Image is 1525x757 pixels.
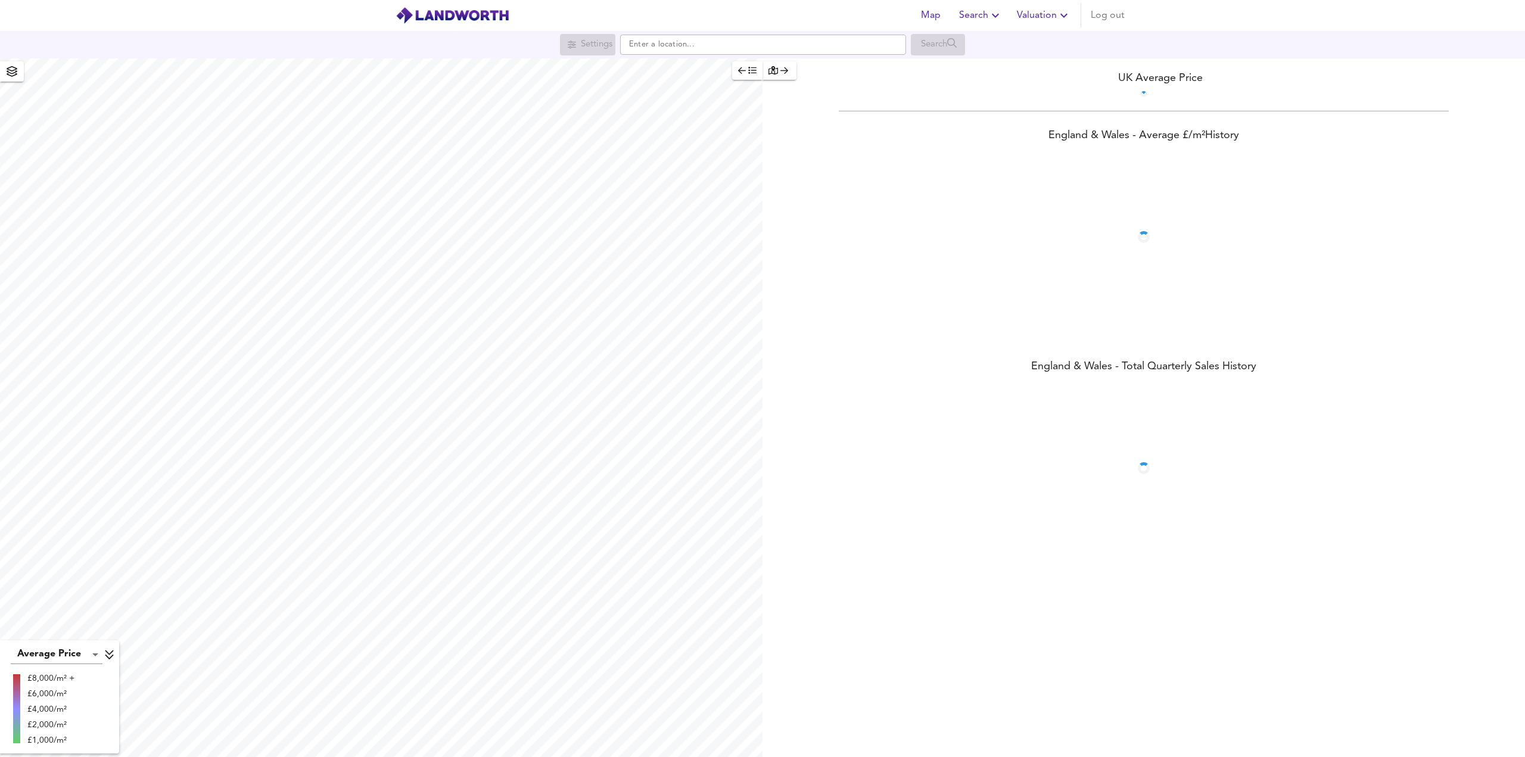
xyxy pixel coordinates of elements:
[911,4,950,27] button: Map
[762,128,1525,145] div: England & Wales - Average £/ m² History
[27,719,74,731] div: £2,000/m²
[762,359,1525,376] div: England & Wales - Total Quarterly Sales History
[396,7,509,24] img: logo
[954,4,1007,27] button: Search
[27,688,74,700] div: £6,000/m²
[916,7,945,24] span: Map
[27,734,74,746] div: £1,000/m²
[27,672,74,684] div: £8,000/m² +
[959,7,1003,24] span: Search
[560,34,615,55] div: Search for a location first or explore the map
[620,35,906,55] input: Enter a location...
[1012,4,1076,27] button: Valuation
[1017,7,1071,24] span: Valuation
[911,34,965,55] div: Search for a location first or explore the map
[1086,4,1129,27] button: Log out
[11,645,102,664] div: Average Price
[27,703,74,715] div: £4,000/m²
[762,70,1525,86] div: UK Average Price
[1091,7,1125,24] span: Log out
